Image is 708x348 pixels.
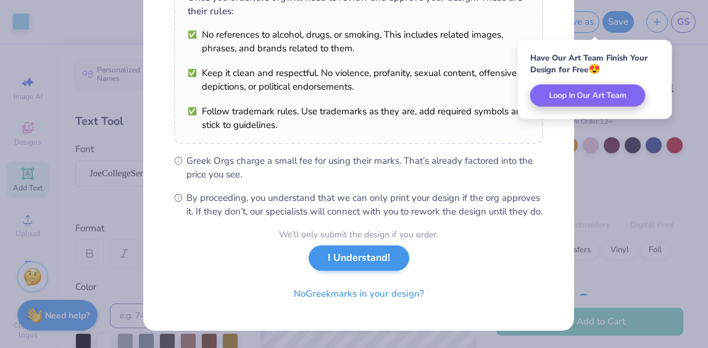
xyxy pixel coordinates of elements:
[309,245,409,271] button: I Understand!
[279,228,438,241] div: We’ll only submit the design if you order.
[530,53,660,75] div: Have Our Art Team Finish Your Design for Free
[186,191,543,218] span: By proceeding, you understand that we can only print your design if the org approves it. If they ...
[188,28,530,55] li: No references to alcohol, drugs, or smoking. This includes related images, phrases, and brands re...
[588,62,601,76] span: 😍
[530,85,646,107] button: Loop In Our Art Team
[188,104,530,132] li: Follow trademark rules. Use trademarks as they are, add required symbols and stick to guidelines.
[186,154,543,181] span: Greek Orgs charge a small fee for using their marks. That’s already factored into the price you see.
[188,66,530,93] li: Keep it clean and respectful. No violence, profanity, sexual content, offensive depictions, or po...
[283,281,435,307] button: NoGreekmarks in your design?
